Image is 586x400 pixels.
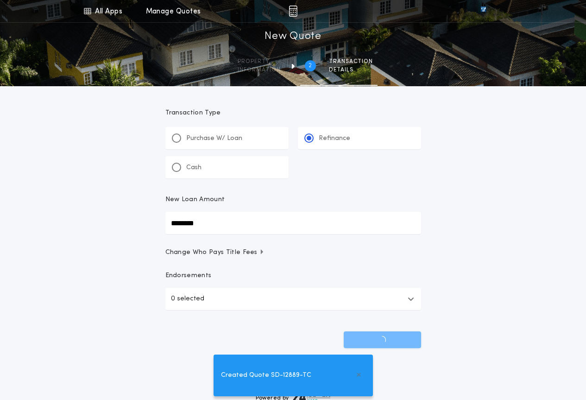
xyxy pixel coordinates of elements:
span: Transaction [329,58,373,65]
h2: 2 [309,62,312,70]
h1: New Quote [265,29,321,44]
img: img [289,6,297,17]
span: details [329,66,373,74]
p: Endorsements [165,271,421,280]
input: New Loan Amount [165,212,421,234]
button: 0 selected [165,288,421,310]
p: New Loan Amount [165,195,225,204]
p: Cash [186,163,202,172]
span: Property [238,58,281,65]
span: Change Who Pays Title Fees [165,248,265,257]
span: Created Quote SD-12889-TC [221,370,311,381]
p: 0 selected [171,293,204,305]
p: Refinance [319,134,350,143]
p: Transaction Type [165,108,421,118]
button: Change Who Pays Title Fees [165,248,421,257]
span: information [238,66,281,74]
img: vs-icon [464,6,503,16]
p: Purchase W/ Loan [186,134,242,143]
